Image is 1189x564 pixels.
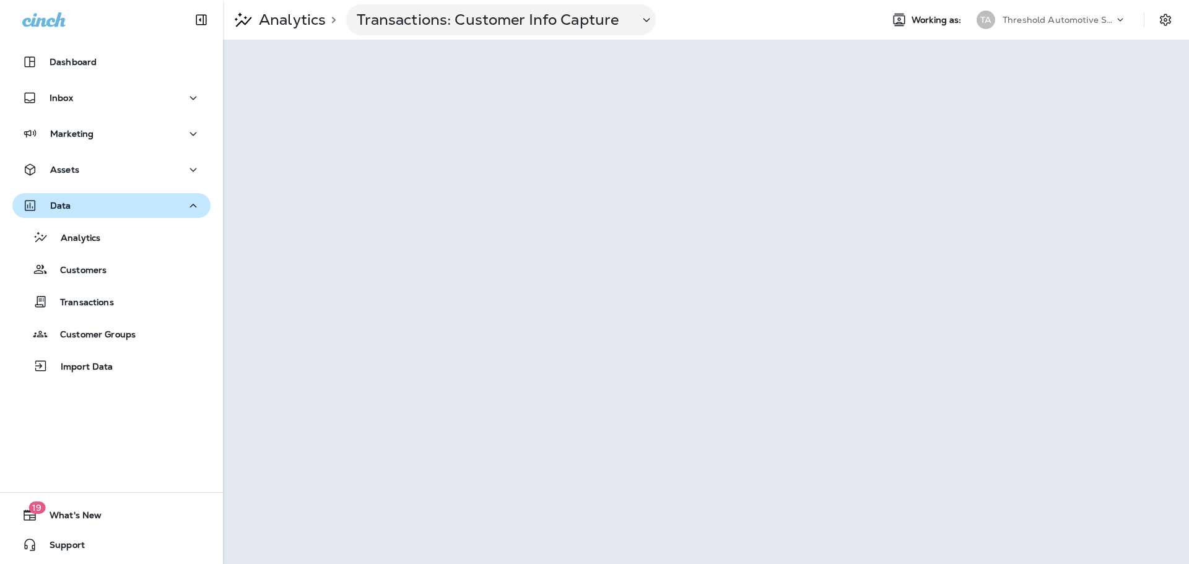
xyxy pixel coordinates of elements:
button: 19What's New [12,503,211,527]
p: Marketing [50,129,94,139]
span: 19 [28,501,45,514]
button: Analytics [12,224,211,250]
span: Support [37,540,85,555]
button: Marketing [12,121,211,146]
button: Customer Groups [12,321,211,347]
p: Transactions: Customer Info Capture [357,11,629,29]
span: What's New [37,510,102,525]
button: Assets [12,157,211,182]
button: Settings [1154,9,1177,31]
button: Dashboard [12,50,211,74]
div: TA [977,11,995,29]
button: Inbox [12,85,211,110]
p: Analytics [254,11,326,29]
p: Assets [50,165,79,175]
p: Import Data [48,362,113,373]
p: Threshold Automotive Service dba Grease Monkey [1003,15,1114,25]
span: Working as: [912,15,964,25]
p: Transactions [48,297,114,309]
button: Collapse Sidebar [184,7,219,32]
p: Analytics [48,233,100,245]
button: Data [12,193,211,218]
button: Transactions [12,289,211,315]
p: Dashboard [50,57,97,67]
button: Support [12,532,211,557]
p: Customer Groups [48,329,136,341]
button: Customers [12,256,211,282]
p: Customers [48,265,107,277]
p: Data [50,201,71,210]
p: Inbox [50,93,73,103]
button: Import Data [12,353,211,379]
p: > [326,15,336,25]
